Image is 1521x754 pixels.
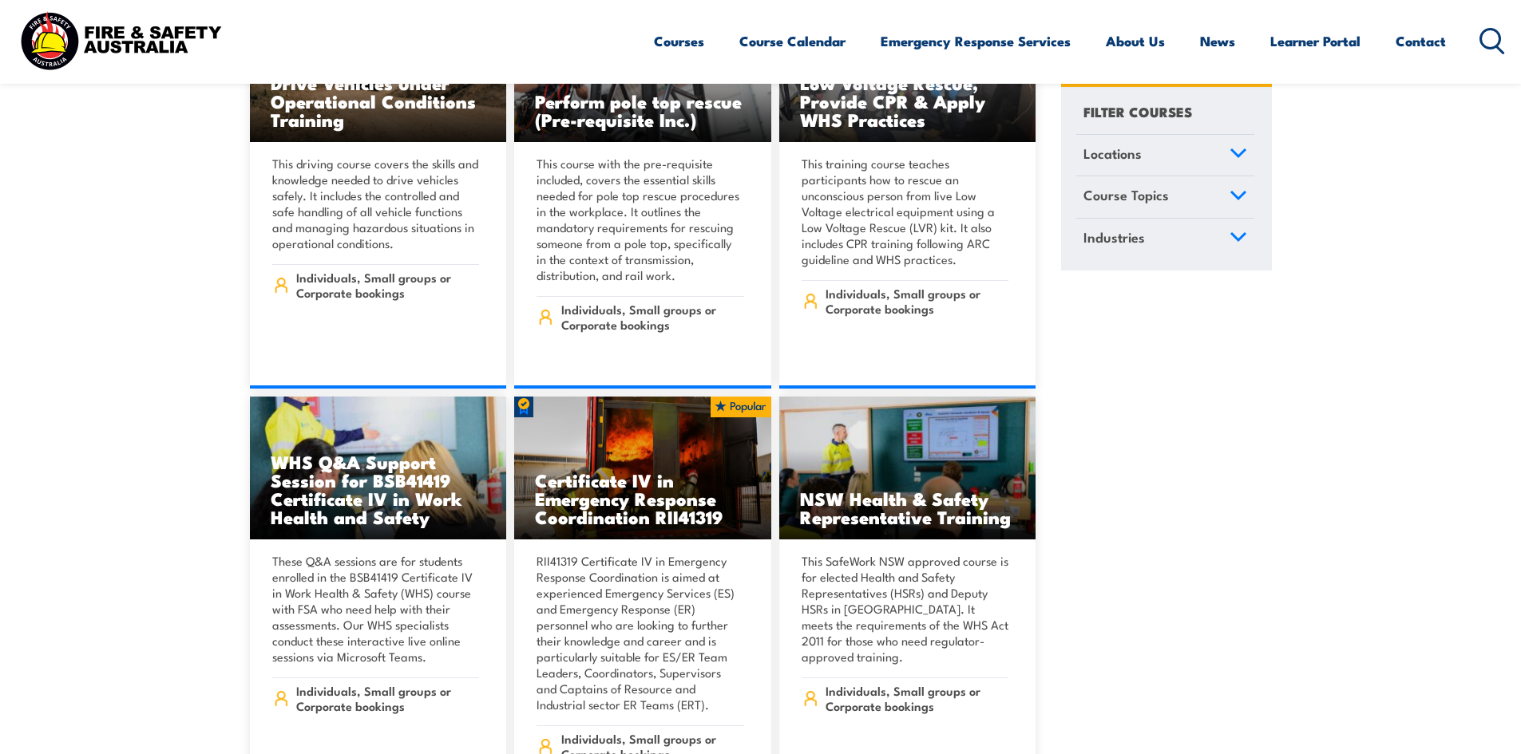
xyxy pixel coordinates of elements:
a: Course Topics [1076,177,1254,219]
p: RII41319 Certificate IV in Emergency Response Coordination is aimed at experienced Emergency Serv... [537,553,744,713]
a: Certificate IV in Emergency Response Coordination RII41319 [514,397,771,540]
p: This training course teaches participants how to rescue an unconscious person from live Low Volta... [802,156,1009,267]
a: About Us [1106,20,1165,62]
a: Industries [1076,219,1254,260]
a: NSW Health & Safety Representative Training [779,397,1036,540]
a: News [1200,20,1235,62]
span: Individuals, Small groups or Corporate bookings [826,683,1008,713]
h3: Low Voltage Rescue, Provide CPR & Apply WHS Practices [800,73,1016,128]
img: NSW Health & Safety Representative Refresher Training [779,397,1036,540]
p: This course with the pre-requisite included, covers the essential skills needed for pole top resc... [537,156,744,283]
a: Learner Portal [1270,20,1361,62]
p: This driving course covers the skills and knowledge needed to drive vehicles safely. It includes ... [272,156,480,251]
a: Course Calendar [739,20,846,62]
span: Individuals, Small groups or Corporate bookings [296,270,479,300]
a: Contact [1396,20,1446,62]
a: Locations [1076,135,1254,176]
h3: Certificate IV in Emergency Response Coordination RII41319 [535,471,751,526]
h3: Drive Vehicles under Operational Conditions Training [271,73,486,128]
img: BSB41419 – Certificate IV in Work Health and Safety [250,397,507,540]
h3: Perform pole top rescue (Pre-requisite Inc.) [535,92,751,128]
span: Individuals, Small groups or Corporate bookings [826,286,1008,316]
a: Courses [654,20,704,62]
p: This SafeWork NSW approved course is for elected Health and Safety Representatives (HSRs) and Dep... [802,553,1009,665]
a: Emergency Response Services [881,20,1071,62]
h3: NSW Health & Safety Representative Training [800,489,1016,526]
h3: WHS Q&A Support Session for BSB41419 Certificate IV in Work Health and Safety [271,452,486,526]
img: RII41319 Certificate IV in Emergency Response Coordination [514,397,771,540]
span: Locations [1083,143,1142,164]
span: Individuals, Small groups or Corporate bookings [296,683,479,713]
p: These Q&A sessions are for students enrolled in the BSB41419 Certificate IV in Work Health & Safe... [272,553,480,665]
span: Industries [1083,227,1145,248]
a: WHS Q&A Support Session for BSB41419 Certificate IV in Work Health and Safety [250,397,507,540]
span: Individuals, Small groups or Corporate bookings [561,302,744,332]
h4: FILTER COURSES [1083,101,1192,122]
span: Course Topics [1083,185,1169,207]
